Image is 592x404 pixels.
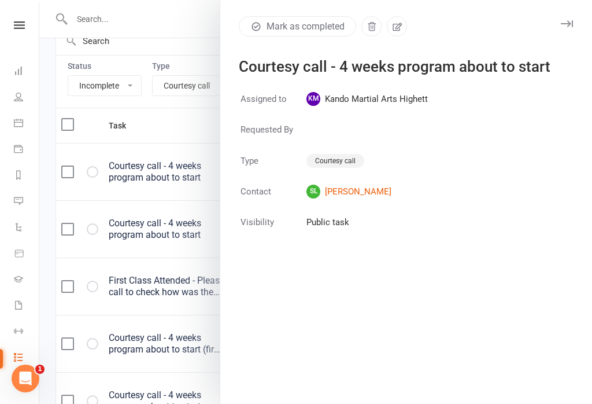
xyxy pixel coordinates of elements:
[306,92,428,106] span: Kando Martial Arts Highett
[14,241,40,267] a: Product Sales
[240,184,305,214] td: Contact
[14,137,40,163] a: Payments
[12,365,39,392] iframe: Intercom live chat
[240,153,305,183] td: Type
[14,111,40,137] a: Calendar
[14,163,40,189] a: Reports
[240,91,305,121] td: Assigned to
[239,16,356,36] button: Mark as completed
[306,215,428,244] td: Public task
[240,122,305,152] td: Requested By
[306,185,320,199] span: SL
[240,215,305,244] td: Visibility
[306,92,320,106] span: KM
[306,154,364,168] div: Courtesy call
[306,185,428,199] a: SL[PERSON_NAME]
[14,59,40,85] a: Dashboard
[14,85,40,111] a: People
[239,60,559,74] div: Courtesy call - 4 weeks program about to start
[35,365,45,374] span: 1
